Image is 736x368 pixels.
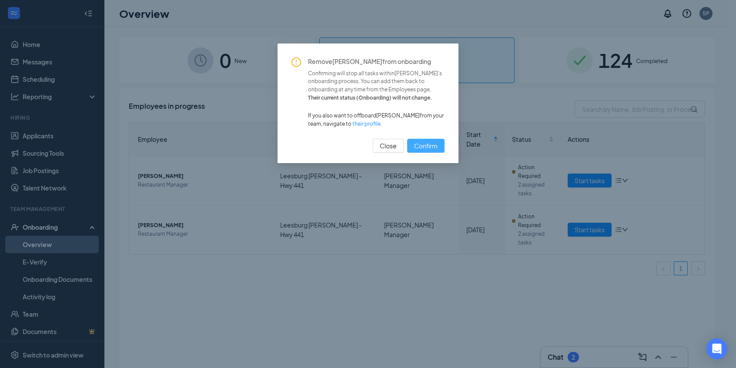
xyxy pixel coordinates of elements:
button: Close [373,139,404,153]
button: Confirm [407,139,445,153]
span: If you also want to offboard [PERSON_NAME] from your team, navigate to . [308,112,445,128]
span: Remove [PERSON_NAME] from onboarding [308,57,445,66]
span: Their current status ( Onboarding ) will not change. [308,94,445,102]
div: Open Intercom Messenger [706,338,727,359]
span: Close [380,141,397,151]
a: their profile [352,120,381,127]
span: Confirming will stop all tasks within [PERSON_NAME] 's onboarding process. You can add them back ... [308,70,445,94]
span: exclamation-circle [291,57,301,67]
span: Confirm [414,141,438,151]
